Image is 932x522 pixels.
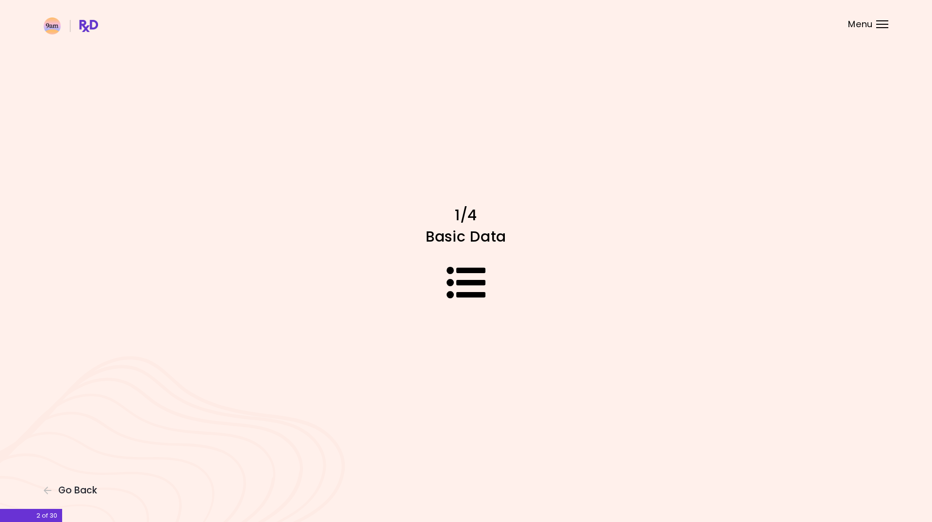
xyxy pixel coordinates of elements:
[44,485,102,496] button: Go Back
[296,206,636,225] h1: 1/4
[848,20,873,29] span: Menu
[58,485,97,496] span: Go Back
[44,17,98,34] img: RxDiet
[296,227,636,246] h1: Basic Data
